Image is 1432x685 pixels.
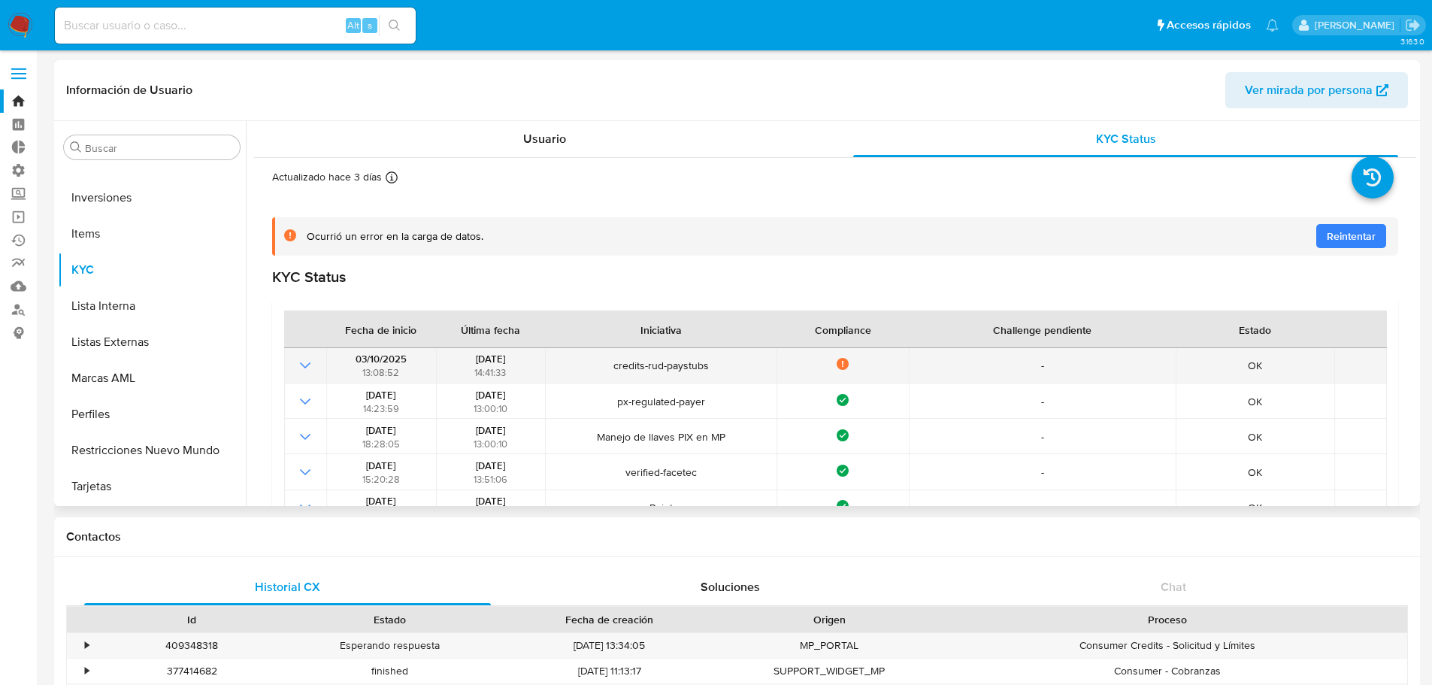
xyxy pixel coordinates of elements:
button: Marcas AML [58,360,246,396]
button: Buscar [70,141,82,153]
span: Historial CX [255,578,320,596]
a: Salir [1405,17,1421,33]
span: Accesos rápidos [1167,17,1251,33]
a: Notificaciones [1266,19,1279,32]
button: Perfiles [58,396,246,432]
button: Listas Externas [58,324,246,360]
button: Inversiones [58,180,246,216]
div: SUPPORT_WIDGET_MP [731,659,928,683]
span: Chat [1161,578,1186,596]
p: stephanie.sraciazek@mercadolibre.com [1315,18,1400,32]
div: Consumer Credits - Solicitud y Límites [928,633,1407,658]
div: Origen [741,612,918,627]
div: [DATE] 13:34:05 [489,633,731,658]
div: • [85,638,89,653]
div: [DATE] 11:13:17 [489,659,731,683]
button: search-icon [379,15,410,36]
span: Usuario [523,130,566,147]
button: Items [58,216,246,252]
div: Estado [301,612,478,627]
div: finished [291,659,489,683]
p: Actualizado hace 3 días [272,170,382,184]
div: Id [104,612,280,627]
div: MP_PORTAL [731,633,928,658]
span: KYC Status [1096,130,1156,147]
button: KYC [58,252,246,288]
div: 409348318 [93,633,291,658]
span: s [368,18,372,32]
div: Proceso [939,612,1397,627]
span: Ver mirada por persona [1245,72,1373,108]
div: 377414682 [93,659,291,683]
span: Alt [347,18,359,32]
input: Buscar [85,141,234,155]
div: Esperando respuesta [291,633,489,658]
h1: Información de Usuario [66,83,192,98]
h1: Contactos [66,529,1408,544]
div: Consumer - Cobranzas [928,659,1407,683]
button: Tarjetas [58,468,246,505]
button: Lista Interna [58,288,246,324]
span: Soluciones [701,578,760,596]
div: • [85,664,89,678]
div: Fecha de creación [499,612,720,627]
button: Restricciones Nuevo Mundo [58,432,246,468]
input: Buscar usuario o caso... [55,16,416,35]
button: Ver mirada por persona [1225,72,1408,108]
